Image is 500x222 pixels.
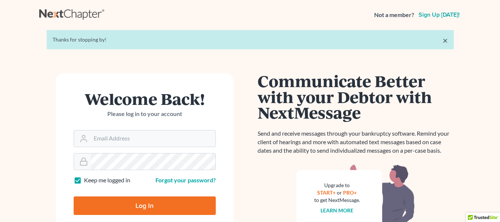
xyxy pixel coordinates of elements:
a: Sign up [DATE]! [417,12,461,18]
a: × [443,36,448,45]
input: Log In [74,196,216,215]
strong: Not a member? [374,11,414,19]
div: to get NextMessage. [314,196,360,204]
a: START+ [317,189,336,196]
h1: Communicate Better with your Debtor with NextMessage [258,73,454,120]
span: or [337,189,342,196]
a: PRO+ [343,189,357,196]
a: Learn more [321,207,353,213]
a: Forgot your password? [155,176,216,183]
p: Please log in to your account [74,110,216,118]
div: Upgrade to [314,182,360,189]
label: Keep me logged in [84,176,130,185]
div: Thanks for stopping by! [53,36,448,43]
h1: Welcome Back! [74,91,216,107]
input: Email Address [91,130,215,147]
p: Send and receive messages through your bankruptcy software. Remind your client of hearings and mo... [258,129,454,155]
